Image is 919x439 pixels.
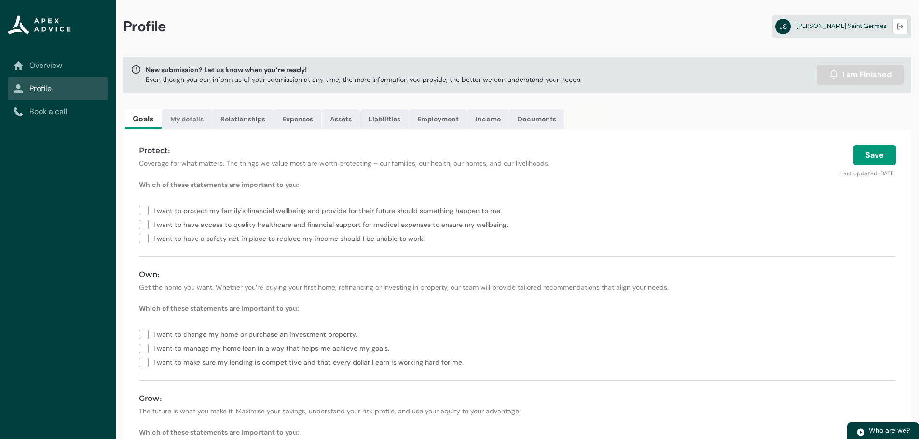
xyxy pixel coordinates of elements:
a: Relationships [212,109,274,129]
h4: Protect: [139,145,640,157]
span: New submission? Let us know when you’re ready! [146,65,582,75]
a: JS[PERSON_NAME] Saint Germes [772,15,911,38]
a: Documents [509,109,564,129]
button: I am Finished [817,65,904,85]
p: Get the home you want. Whether you’re buying your first home, refinancing or investing in propert... [139,282,896,292]
lightning-formatted-date-time: [DATE] [878,170,896,177]
a: Liabilities [360,109,409,129]
span: Who are we? [869,426,910,435]
nav: Sub page [8,54,108,123]
button: Save [853,145,896,165]
span: I want to protect my family's financial wellbeing and provide for their future should something h... [153,203,506,217]
span: [PERSON_NAME] Saint Germes [796,22,887,30]
abbr: JS [775,19,791,34]
p: Which of these statements are important to you: [139,427,896,437]
a: Income [467,109,509,129]
a: Book a call [14,106,102,118]
h4: Grow: [139,393,896,404]
span: I want to have a safety net in place to replace my income should I be unable to work. [153,231,428,245]
img: alarm.svg [829,70,838,80]
span: I am Finished [842,69,892,80]
span: I want to make sure my lending is competitive and that every dollar I earn is working hard for me. [153,355,467,369]
p: Last updated: [651,165,896,178]
img: Apex Advice Group [8,15,71,35]
span: I want to manage my home loan in a way that helps me achieve my goals. [153,341,393,355]
a: Assets [322,109,360,129]
span: I want to have access to quality healthcare and financial support for medical expenses to ensure ... [153,217,512,231]
p: Which of these statements are important to you: [139,304,896,313]
span: I want to change my home or purchase an investment property. [153,327,361,341]
a: Profile [14,83,102,94]
a: Goals [125,109,162,129]
p: Coverage for what matters. The things we value most are worth protecting – our families, our heal... [139,159,640,168]
a: Overview [14,60,102,71]
p: Which of these statements are important to you: [139,180,896,189]
button: Logout [892,19,908,34]
h4: Own: [139,269,896,280]
a: My details [162,109,212,129]
p: Even though you can inform us of your submission at any time, the more information you provide, t... [146,75,582,84]
a: Employment [409,109,467,129]
p: The future is what you make it. Maximise your savings, understand your risk profile, and use your... [139,406,896,416]
img: play.svg [856,428,865,437]
a: Expenses [274,109,321,129]
span: Profile [123,17,166,36]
